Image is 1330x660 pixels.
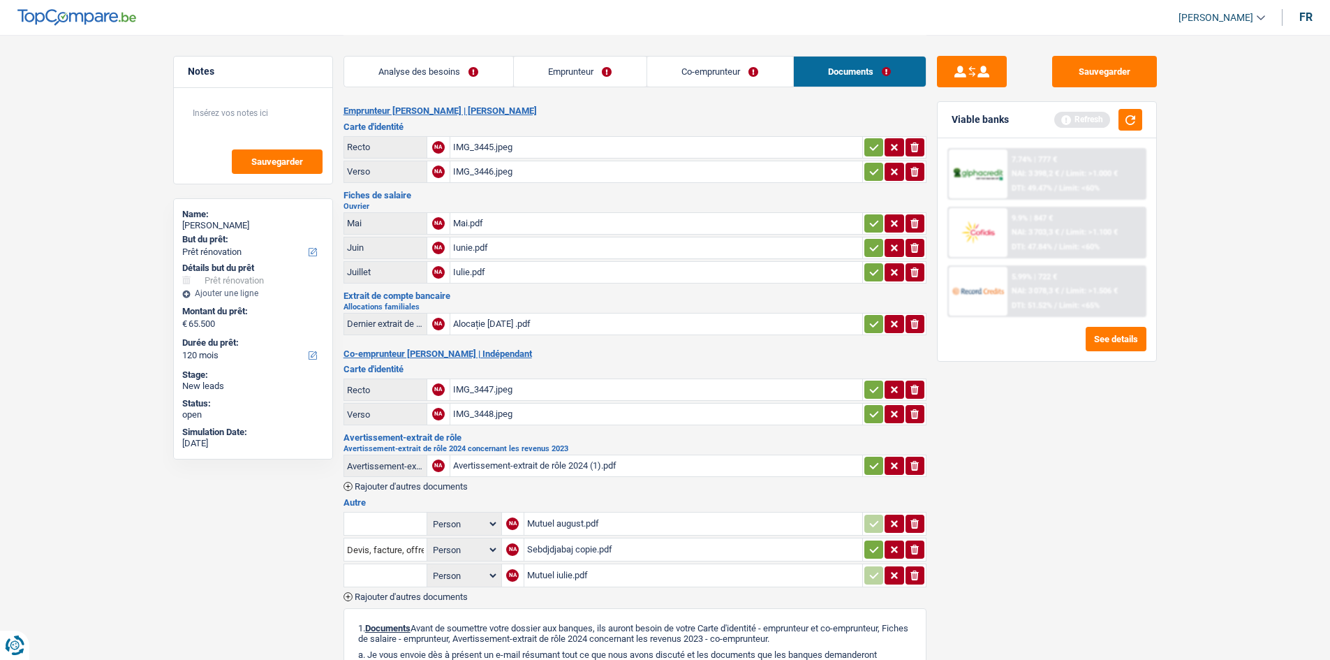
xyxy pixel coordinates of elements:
[952,219,1004,245] img: Cofidis
[1059,184,1100,193] span: Limit: <60%
[432,166,445,178] div: NA
[1012,214,1053,223] div: 9.9% | 847 €
[1061,169,1064,178] span: /
[1061,228,1064,237] span: /
[453,379,859,400] div: IMG_3447.jpeg
[182,306,321,317] label: Montant du prêt:
[794,57,926,87] a: Documents
[343,105,926,117] h2: Emprunteur [PERSON_NAME] | [PERSON_NAME]
[347,218,424,228] div: Mai
[527,565,859,586] div: Mutuel iulie.pdf
[506,543,519,556] div: NA
[17,9,136,26] img: TopCompare Logo
[347,461,424,471] div: Avertissement-extrait de rôle 2024 concernant les revenus 2023
[1066,286,1118,295] span: Limit: >1.506 €
[182,263,324,274] div: Détails but du prêt
[1054,184,1057,193] span: /
[1012,286,1059,295] span: NAI: 3 078,3 €
[453,137,859,158] div: IMG_3445.jpeg
[365,623,411,633] span: Documents
[1059,301,1100,310] span: Limit: <65%
[432,460,445,472] div: NA
[182,337,321,349] label: Durée du prêt:
[453,314,859,335] div: Alocație [DATE] .pdf
[1012,228,1059,237] span: NAI: 3 703,3 €
[232,149,323,174] button: Sauvegarder
[343,365,926,374] h3: Carte d'identité
[1066,169,1118,178] span: Limit: >1.000 €
[1012,169,1059,178] span: NAI: 3 398,2 €
[182,288,324,298] div: Ajouter une ligne
[182,318,187,330] span: €
[432,318,445,330] div: NA
[527,513,859,534] div: Mutuel august.pdf
[343,122,926,131] h3: Carte d'identité
[1012,155,1057,164] div: 7.74% | 777 €
[453,455,859,476] div: Avertissement-extrait de rôle 2024 (1).pdf
[1299,10,1313,24] div: fr
[358,650,912,660] p: a. Je vous envoie dès à présent un e-mail résumant tout ce que nous avons discuté et les doc...
[347,166,424,177] div: Verso
[527,539,859,560] div: Sebdjdjabaj copie.pdf
[347,242,424,253] div: Juin
[347,142,424,152] div: Recto
[647,57,793,87] a: Co-emprunteur
[1061,286,1064,295] span: /
[1052,56,1157,87] button: Sauvegarder
[343,203,926,210] h2: Ouvrier
[182,234,321,245] label: But du prêt:
[347,318,424,329] div: Dernier extrait de compte pour vos allocations familiales
[343,445,926,453] h2: Avertissement-extrait de rôle 2024 concernant les revenus 2023
[358,623,912,644] p: 1. Avant de soumettre votre dossier aux banques, ils auront besoin de votre Carte d'identité - em...
[1054,112,1110,127] div: Refresh
[343,291,926,300] h3: Extrait de compte bancaire
[347,385,424,395] div: Recto
[432,242,445,254] div: NA
[343,433,926,442] h3: Avertissement-extrait de rôle
[182,209,324,220] div: Name:
[1012,301,1052,310] span: DTI: 51.52%
[182,369,324,381] div: Stage:
[182,409,324,420] div: open
[453,404,859,425] div: IMG_3448.jpeg
[182,220,324,231] div: [PERSON_NAME]
[1066,228,1118,237] span: Limit: >1.100 €
[432,141,445,154] div: NA
[453,262,859,283] div: Iulie.pdf
[182,398,324,409] div: Status:
[188,66,318,78] h5: Notes
[432,217,445,230] div: NA
[347,267,424,277] div: Juillet
[343,349,926,360] h2: Co-emprunteur [PERSON_NAME] | Indépendant
[355,482,468,491] span: Rajouter d'autres documents
[1054,301,1057,310] span: /
[952,114,1009,126] div: Viable banks
[432,266,445,279] div: NA
[1167,6,1265,29] a: [PERSON_NAME]
[506,569,519,582] div: NA
[453,161,859,182] div: IMG_3446.jpeg
[343,592,468,601] button: Rajouter d'autres documents
[453,213,859,234] div: Mai.pdf
[1086,327,1146,351] button: See details
[453,237,859,258] div: Iunie.pdf
[347,409,424,420] div: Verso
[952,278,1004,304] img: Record Credits
[343,191,926,200] h3: Fiches de salaire
[1054,242,1057,251] span: /
[344,57,513,87] a: Analyse des besoins
[182,438,324,449] div: [DATE]
[1012,184,1052,193] span: DTI: 49.47%
[1059,242,1100,251] span: Limit: <60%
[182,427,324,438] div: Simulation Date:
[1012,242,1052,251] span: DTI: 47.84%
[432,408,445,420] div: NA
[514,57,646,87] a: Emprunteur
[1012,272,1057,281] div: 5.99% | 722 €
[952,166,1004,182] img: AlphaCredit
[1178,12,1253,24] span: [PERSON_NAME]
[343,482,468,491] button: Rajouter d'autres documents
[432,383,445,396] div: NA
[506,518,519,530] div: NA
[343,303,926,311] h2: Allocations familiales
